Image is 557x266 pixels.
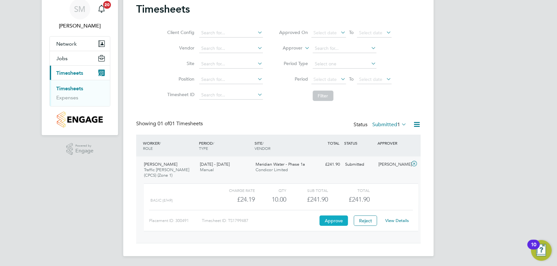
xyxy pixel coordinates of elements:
[166,92,195,97] label: Timesheet ID
[75,148,93,154] span: Engage
[279,61,308,66] label: Period Type
[200,161,230,167] span: [DATE] - [DATE]
[197,137,253,154] div: PERIOD
[136,120,204,127] div: Showing
[136,3,190,16] h2: Timesheets
[56,94,78,101] a: Expenses
[313,44,377,53] input: Search for...
[158,120,169,127] span: 01 of
[359,30,383,36] span: Select date
[57,112,103,127] img: countryside-properties-logo-retina.png
[354,120,408,129] div: Status
[354,216,377,226] button: Reject
[74,5,86,13] span: SM
[202,216,318,226] div: Timesheet ID: TS1799487
[279,76,308,82] label: Period
[286,186,328,194] div: Sub Total
[56,70,83,76] span: Timesheets
[349,195,370,203] span: £241.90
[50,80,110,106] div: Timesheets
[531,245,537,253] div: 10
[50,37,110,51] button: Network
[199,146,208,151] span: TYPE
[320,216,348,226] button: Approve
[255,186,286,194] div: QTY
[199,91,263,100] input: Search for...
[253,137,309,154] div: SITE
[75,143,93,149] span: Powered by
[103,1,111,9] span: 20
[199,60,263,69] input: Search for...
[531,240,552,261] button: Open Resource Center, 10 new notifications
[372,121,407,128] label: Submitted
[166,76,195,82] label: Position
[149,216,202,226] div: Placement ID: 300491
[376,137,410,149] div: APPROVER
[166,45,195,51] label: Vendor
[256,167,288,172] span: Condicor Limited
[199,75,263,84] input: Search for...
[255,194,286,205] div: 10.00
[159,140,161,146] span: /
[343,137,376,149] div: STATUS
[256,161,305,167] span: Meridian Water - Phase 1a
[150,198,173,203] span: Basic (£/HR)
[255,146,271,151] span: VENDOR
[200,167,214,172] span: Manual
[328,186,370,194] div: Total
[328,140,339,146] span: TOTAL
[49,22,110,30] span: Simon Murphy
[314,76,337,82] span: Select date
[213,140,214,146] span: /
[166,29,195,35] label: Client Config
[279,29,308,35] label: Approved On
[343,159,376,170] div: Submitted
[66,143,94,155] a: Powered byEngage
[199,44,263,53] input: Search for...
[314,30,337,36] span: Select date
[56,41,77,47] span: Network
[50,51,110,65] button: Jobs
[309,159,343,170] div: £241.90
[347,75,356,83] span: To
[313,60,377,69] input: Select one
[56,85,83,92] a: Timesheets
[50,66,110,80] button: Timesheets
[213,194,255,205] div: £24.19
[143,146,153,151] span: ROLE
[166,61,195,66] label: Site
[386,218,409,223] a: View Details
[56,55,68,61] span: Jobs
[397,121,400,128] span: 1
[359,76,383,82] span: Select date
[274,45,303,51] label: Approver
[213,186,255,194] div: Charge rate
[313,91,333,101] button: Filter
[158,120,203,127] span: 01 Timesheets
[49,112,110,127] a: Go to home page
[199,28,263,38] input: Search for...
[376,159,410,170] div: [PERSON_NAME]
[144,167,189,178] span: Traffic [PERSON_NAME] (CPCS) (Zone 1)
[347,28,356,37] span: To
[144,161,177,167] span: [PERSON_NAME]
[141,137,197,154] div: WORKER
[263,140,264,146] span: /
[286,194,328,205] div: £241.90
